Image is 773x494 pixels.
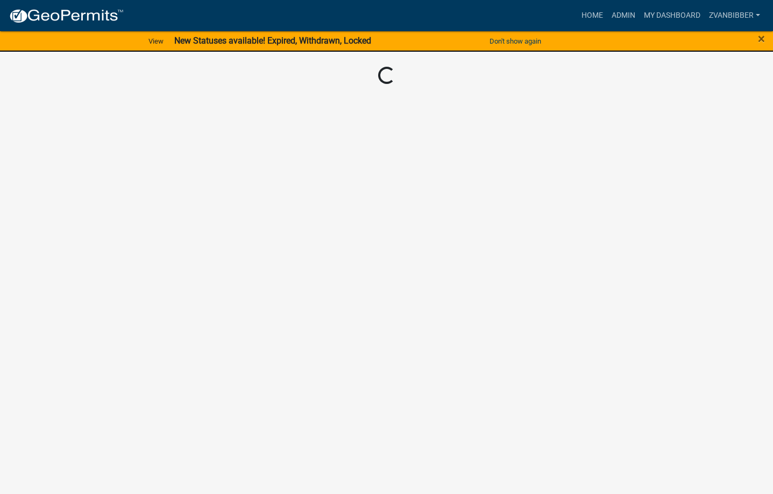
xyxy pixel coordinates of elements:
[144,32,168,50] a: View
[485,32,545,50] button: Don't show again
[640,5,705,26] a: My Dashboard
[758,32,765,45] button: Close
[577,5,607,26] a: Home
[758,31,765,46] span: ×
[174,36,371,46] strong: New Statuses available! Expired, Withdrawn, Locked
[705,5,764,26] a: zvanbibber
[607,5,640,26] a: Admin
